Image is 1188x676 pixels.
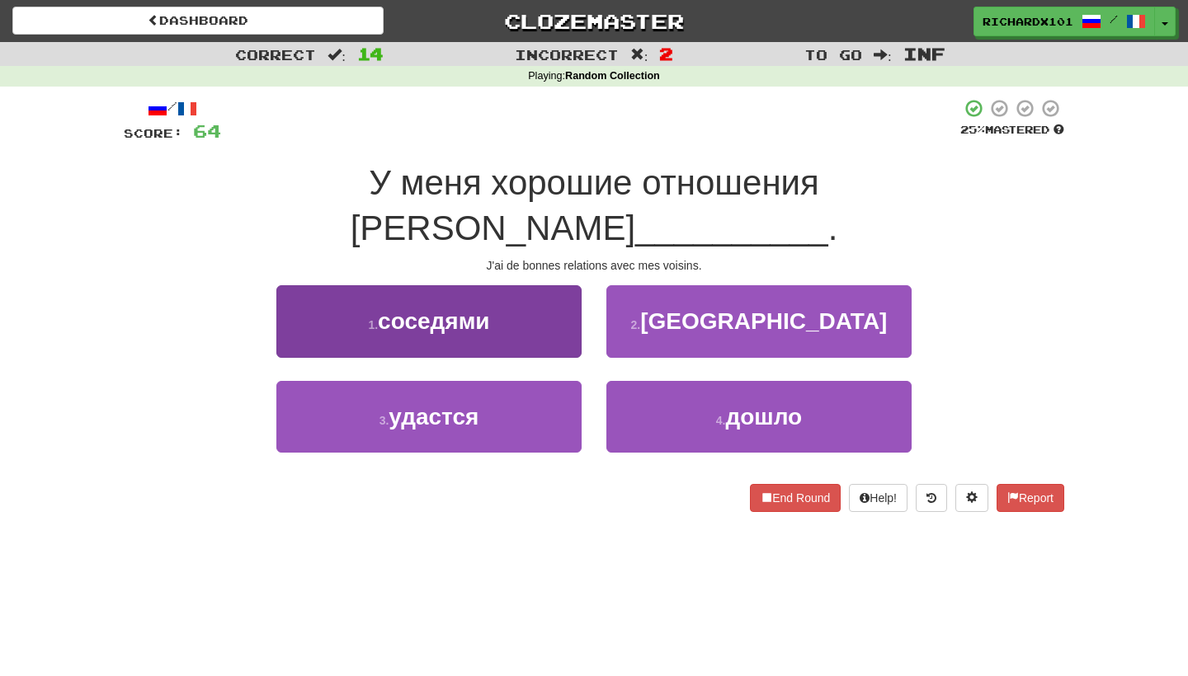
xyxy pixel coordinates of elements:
a: Clozemaster [408,7,780,35]
span: : [874,48,892,62]
span: удастся [389,404,478,430]
span: 2 [659,44,673,63]
strong: Random Collection [565,70,660,82]
span: Inf [903,44,945,63]
span: 25 % [960,123,985,136]
a: RichardX101 / [973,7,1155,36]
span: дошло [725,404,802,430]
span: : [630,48,648,62]
button: End Round [750,484,841,512]
button: 4.дошло [606,381,912,453]
div: / [124,98,221,119]
button: 1.соседями [276,285,582,357]
button: Report [997,484,1064,512]
span: __________ [635,209,828,247]
span: У меня хорошие отношения [PERSON_NAME] [351,163,819,247]
small: 4 . [716,414,726,427]
span: Correct [235,46,316,63]
small: 3 . [379,414,389,427]
span: Score: [124,126,183,140]
span: . [828,209,838,247]
span: Incorrect [515,46,619,63]
span: соседями [378,308,490,334]
small: 2 . [631,318,641,331]
a: Dashboard [12,7,384,35]
button: 3.удастся [276,381,582,453]
span: : [328,48,346,62]
button: Round history (alt+y) [916,484,947,512]
span: 14 [357,44,384,63]
span: [GEOGRAPHIC_DATA] [640,308,887,334]
span: To go [804,46,862,63]
small: 1 . [368,318,378,331]
span: / [1110,13,1118,25]
span: 64 [193,120,221,141]
div: J'ai de bonnes relations avec mes voisins. [124,257,1064,274]
div: Mastered [960,123,1064,138]
button: Help! [849,484,907,512]
button: 2.[GEOGRAPHIC_DATA] [606,285,912,357]
span: RichardX101 [983,14,1073,29]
